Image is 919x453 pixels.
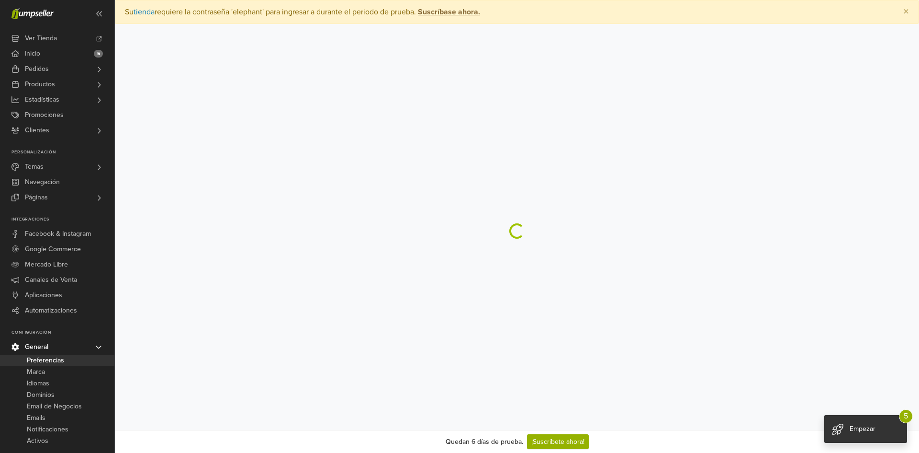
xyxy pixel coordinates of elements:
span: Mercado Libre [25,257,68,272]
a: tienda [134,7,155,17]
span: Emails [27,412,45,424]
span: Inicio [25,46,40,61]
span: Google Commerce [25,242,81,257]
strong: Suscríbase ahora. [418,7,480,17]
span: Pedidos [25,61,49,77]
span: Facebook & Instagram [25,226,91,242]
span: Email de Negocios [27,401,82,412]
span: Clientes [25,123,49,138]
p: Configuración [11,330,114,336]
div: Empezar 5 [824,415,907,443]
div: Quedan 6 días de prueba. [446,437,523,447]
span: 5 [94,50,103,58]
span: Idiomas [27,378,49,389]
a: Suscríbase ahora. [416,7,480,17]
span: Ver Tienda [25,31,57,46]
span: Automatizaciones [25,303,77,318]
span: Páginas [25,190,48,205]
span: × [903,5,909,19]
span: Activos [27,435,48,447]
span: 5 [899,409,913,423]
span: Navegación [25,174,60,190]
span: Notificaciones [27,424,68,435]
span: Aplicaciones [25,288,62,303]
span: Empezar [850,425,875,433]
span: Productos [25,77,55,92]
span: Dominios [27,389,55,401]
span: Temas [25,159,44,174]
button: Close [894,0,919,23]
p: Integraciones [11,217,114,222]
span: Preferencias [27,355,64,366]
span: Estadísticas [25,92,59,107]
span: General [25,339,48,355]
span: Canales de Venta [25,272,77,288]
span: Marca [27,366,45,378]
a: ¡Suscríbete ahora! [527,434,589,449]
p: Personalización [11,150,114,155]
span: Promociones [25,107,64,123]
